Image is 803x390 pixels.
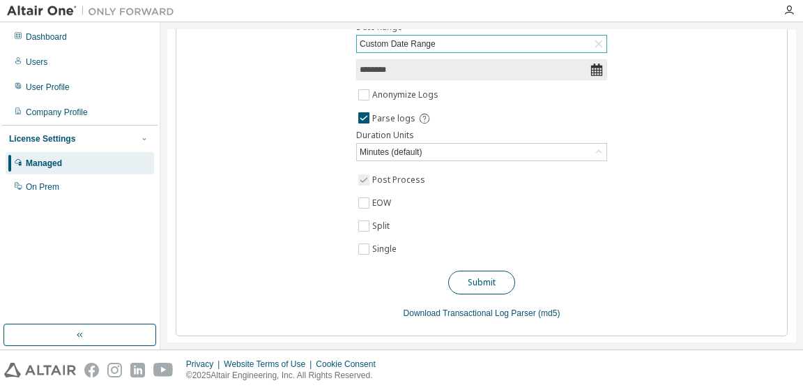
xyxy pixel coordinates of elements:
[84,363,99,377] img: facebook.svg
[9,133,75,144] div: License Settings
[26,107,88,118] div: Company Profile
[356,130,607,141] label: Duration Units
[186,359,224,370] div: Privacy
[372,113,415,124] span: Parse logs
[4,363,76,377] img: altair_logo.svg
[358,144,424,160] div: Minutes (default)
[316,359,383,370] div: Cookie Consent
[26,57,47,68] div: Users
[26,82,70,93] div: User Profile
[372,218,392,234] label: Split
[372,172,428,188] label: Post Process
[224,359,316,370] div: Website Terms of Use
[357,144,606,160] div: Minutes (default)
[153,363,174,377] img: youtube.svg
[448,271,515,294] button: Submit
[186,370,384,382] p: © 2025 Altair Engineering, Inc. All Rights Reserved.
[372,87,441,103] label: Anonymize Logs
[7,4,181,18] img: Altair One
[358,36,438,52] div: Custom Date Range
[357,36,606,52] div: Custom Date Range
[372,241,399,257] label: Single
[372,195,394,211] label: EOW
[130,363,145,377] img: linkedin.svg
[538,308,560,318] a: (md5)
[26,181,59,193] div: On Prem
[107,363,122,377] img: instagram.svg
[26,31,67,43] div: Dashboard
[26,158,62,169] div: Managed
[404,308,536,318] a: Download Transactional Log Parser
